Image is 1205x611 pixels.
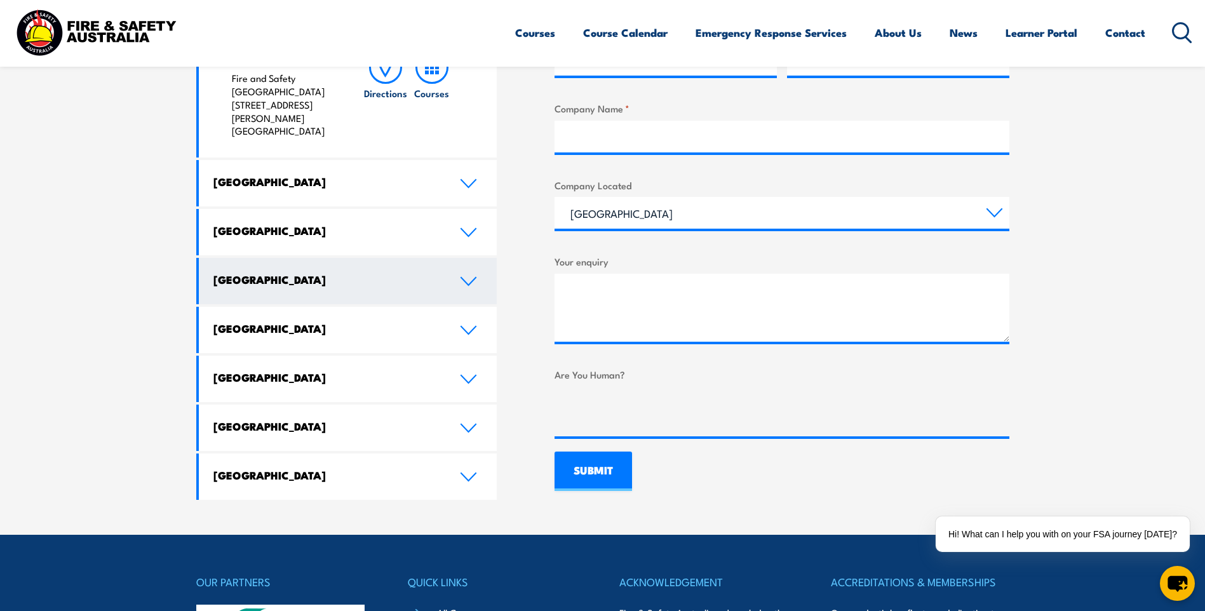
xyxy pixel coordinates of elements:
[1105,16,1145,50] a: Contact
[199,258,497,304] a: [GEOGRAPHIC_DATA]
[936,516,1190,552] div: Hi! What can I help you with on your FSA journey [DATE]?
[555,254,1009,269] label: Your enquiry
[515,16,555,50] a: Courses
[555,178,1009,192] label: Company Located
[875,16,922,50] a: About Us
[196,573,374,591] h4: OUR PARTNERS
[583,16,668,50] a: Course Calendar
[199,356,497,402] a: [GEOGRAPHIC_DATA]
[414,86,449,100] h6: Courses
[213,224,441,238] h4: [GEOGRAPHIC_DATA]
[213,419,441,433] h4: [GEOGRAPHIC_DATA]
[696,16,847,50] a: Emergency Response Services
[364,86,407,100] h6: Directions
[199,307,497,353] a: [GEOGRAPHIC_DATA]
[199,453,497,500] a: [GEOGRAPHIC_DATA]
[232,72,338,138] p: Fire and Safety [GEOGRAPHIC_DATA] [STREET_ADDRESS][PERSON_NAME] [GEOGRAPHIC_DATA]
[619,573,797,591] h4: ACKNOWLEDGEMENT
[199,160,497,206] a: [GEOGRAPHIC_DATA]
[213,175,441,189] h4: [GEOGRAPHIC_DATA]
[1006,16,1077,50] a: Learner Portal
[1160,566,1195,601] button: chat-button
[555,101,1009,116] label: Company Name
[199,405,497,451] a: [GEOGRAPHIC_DATA]
[831,573,1009,591] h4: ACCREDITATIONS & MEMBERSHIPS
[409,51,455,138] a: Courses
[213,272,441,286] h4: [GEOGRAPHIC_DATA]
[555,367,1009,382] label: Are You Human?
[213,321,441,335] h4: [GEOGRAPHIC_DATA]
[213,370,441,384] h4: [GEOGRAPHIC_DATA]
[555,452,632,491] input: SUBMIT
[199,209,497,255] a: [GEOGRAPHIC_DATA]
[408,573,586,591] h4: QUICK LINKS
[950,16,978,50] a: News
[363,51,408,138] a: Directions
[213,468,441,482] h4: [GEOGRAPHIC_DATA]
[555,387,748,436] iframe: reCAPTCHA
